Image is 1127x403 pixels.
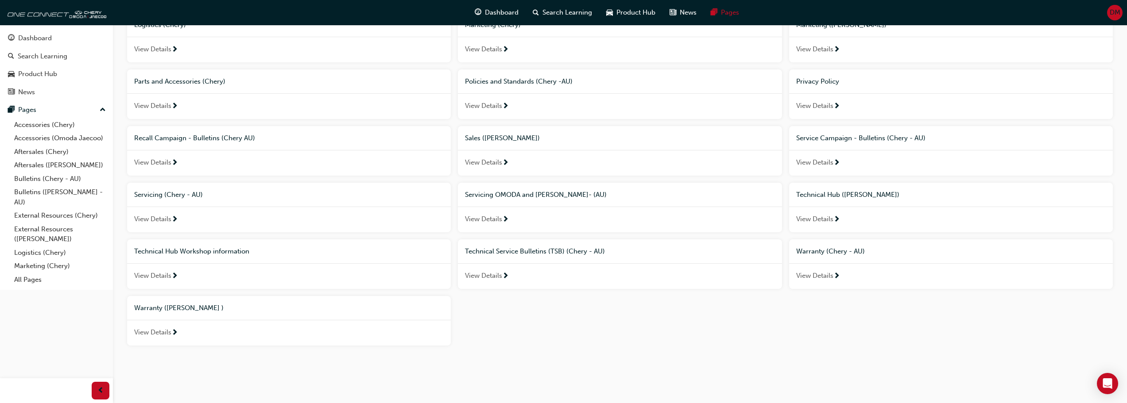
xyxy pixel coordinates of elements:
[796,21,887,29] span: Marketing ([PERSON_NAME])
[465,214,502,224] span: View Details
[11,185,109,209] a: Bulletins ([PERSON_NAME] - AU)
[789,239,1113,289] a: Warranty (Chery - AU)View Details
[711,7,717,18] span: pages-icon
[789,126,1113,176] a: Service Campaign - Bulletins (Chery - AU)View Details
[789,183,1113,232] a: Technical Hub ([PERSON_NAME])View Details
[8,88,15,96] span: news-icon
[11,172,109,186] a: Bulletins (Chery - AU)
[833,46,840,54] span: next-icon
[542,8,592,18] span: Search Learning
[670,7,676,18] span: news-icon
[789,13,1113,62] a: Marketing ([PERSON_NAME])View Details
[18,51,67,61] div: Search Learning
[680,8,697,18] span: News
[4,102,109,118] button: Pages
[533,7,539,18] span: search-icon
[4,84,109,100] a: News
[485,8,519,18] span: Dashboard
[502,46,509,54] span: next-icon
[171,103,178,111] span: next-icon
[4,30,109,46] a: Dashboard
[11,131,109,145] a: Accessories (Omoda Jaecoo)
[134,327,171,338] span: View Details
[8,35,15,42] span: guage-icon
[458,13,782,62] a: Marketing (Chery)View Details
[134,271,171,281] span: View Details
[11,209,109,223] a: External Resources (Chery)
[127,296,451,345] a: Warranty ([PERSON_NAME] )View Details
[134,191,203,199] span: Servicing (Chery - AU)
[11,223,109,246] a: External Resources ([PERSON_NAME])
[465,191,607,199] span: Servicing OMODA and [PERSON_NAME]- (AU)
[465,101,502,111] span: View Details
[599,4,662,22] a: car-iconProduct Hub
[11,246,109,260] a: Logistics (Chery)
[833,103,840,111] span: next-icon
[171,46,178,54] span: next-icon
[127,13,451,62] a: Logistics (Chery)View Details
[1107,5,1123,20] button: DM
[1110,8,1120,18] span: DM
[134,157,171,168] span: View Details
[502,103,509,111] span: next-icon
[134,44,171,54] span: View Details
[134,304,224,312] span: Warranty ([PERSON_NAME] )
[796,271,833,281] span: View Details
[11,145,109,159] a: Aftersales (Chery)
[97,385,104,396] span: prev-icon
[662,4,704,22] a: news-iconNews
[8,106,15,114] span: pages-icon
[11,259,109,273] a: Marketing (Chery)
[458,126,782,176] a: Sales ([PERSON_NAME])View Details
[18,87,35,97] div: News
[18,33,52,43] div: Dashboard
[796,214,833,224] span: View Details
[11,273,109,287] a: All Pages
[502,159,509,167] span: next-icon
[796,77,839,85] span: Privacy Policy
[616,8,655,18] span: Product Hub
[606,7,613,18] span: car-icon
[134,101,171,111] span: View Details
[100,104,106,116] span: up-icon
[465,44,502,54] span: View Details
[127,239,451,289] a: Technical Hub Workshop informationView Details
[171,273,178,280] span: next-icon
[8,70,15,78] span: car-icon
[134,214,171,224] span: View Details
[134,77,225,85] span: Parts and Accessories (Chery)
[134,134,255,142] span: Recall Campaign - Bulletins (Chery AU)
[502,216,509,224] span: next-icon
[4,28,109,102] button: DashboardSearch LearningProduct HubNews
[502,273,509,280] span: next-icon
[465,134,540,142] span: Sales ([PERSON_NAME])
[789,69,1113,119] a: Privacy PolicyView Details
[134,21,186,29] span: Logistics (Chery)
[4,4,106,21] img: oneconnect
[127,69,451,119] a: Parts and Accessories (Chery)View Details
[796,191,899,199] span: Technical Hub ([PERSON_NAME])
[134,247,249,255] span: Technical Hub Workshop information
[796,44,833,54] span: View Details
[468,4,526,22] a: guage-iconDashboard
[465,77,573,85] span: Policies and Standards (Chery -AU)
[458,69,782,119] a: Policies and Standards (Chery -AU)View Details
[171,329,178,337] span: next-icon
[1097,373,1118,394] div: Open Intercom Messenger
[833,216,840,224] span: next-icon
[4,66,109,82] a: Product Hub
[127,183,451,232] a: Servicing (Chery - AU)View Details
[458,239,782,289] a: Technical Service Bulletins (TSB) (Chery - AU)View Details
[465,21,521,29] span: Marketing (Chery)
[11,158,109,172] a: Aftersales ([PERSON_NAME])
[171,216,178,224] span: next-icon
[465,271,502,281] span: View Details
[458,183,782,232] a: Servicing OMODA and [PERSON_NAME]- (AU)View Details
[18,69,57,79] div: Product Hub
[475,7,481,18] span: guage-icon
[796,101,833,111] span: View Details
[127,126,451,176] a: Recall Campaign - Bulletins (Chery AU)View Details
[721,8,739,18] span: Pages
